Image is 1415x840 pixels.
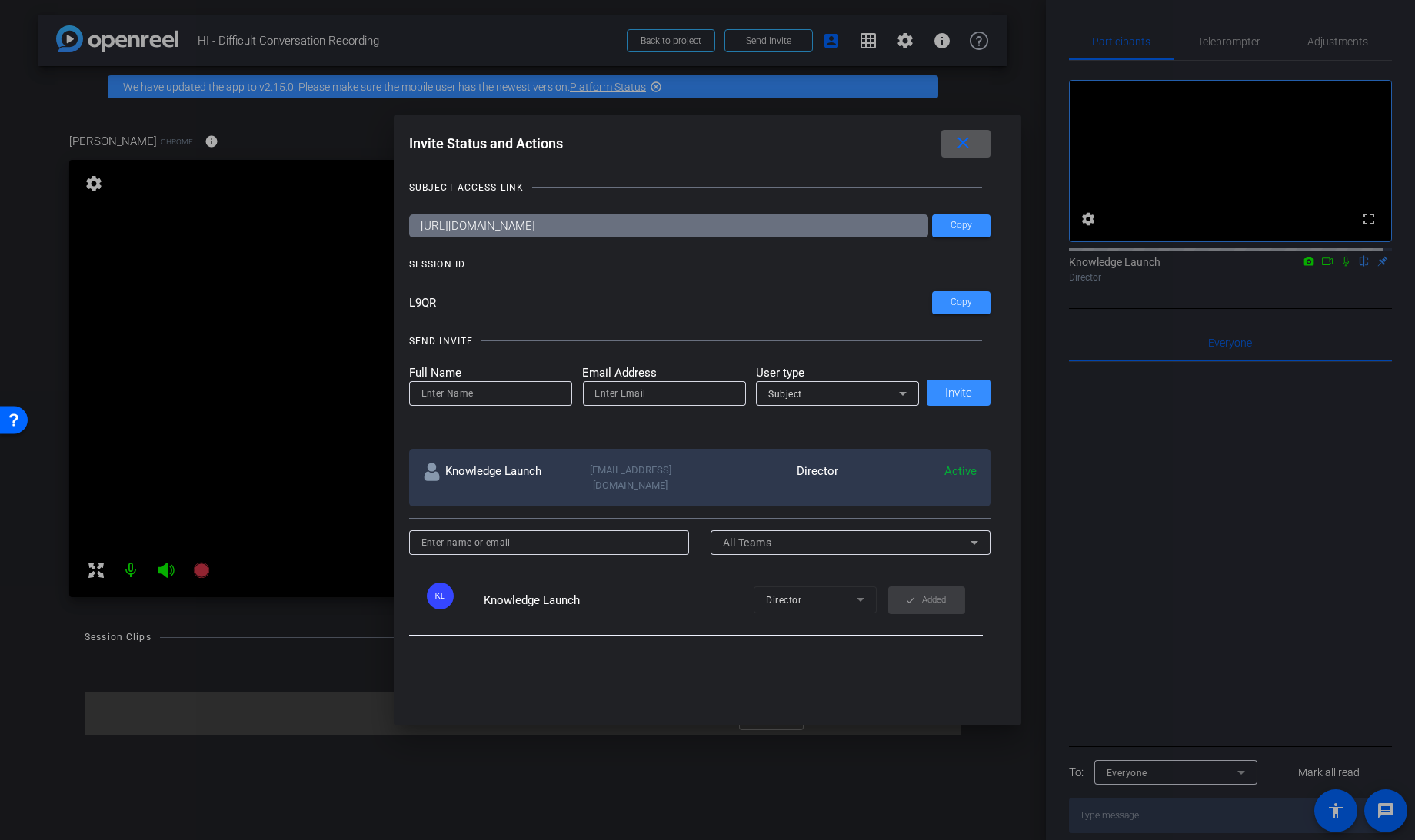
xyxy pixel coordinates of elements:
openreel-title-line: SESSION ID [409,257,991,272]
input: Enter Name [421,384,560,403]
input: Enter name or email [421,533,678,552]
span: Active [944,464,977,478]
div: Director [700,463,838,493]
mat-icon: close [954,134,973,153]
div: KL [427,583,454,609]
openreel-title-line: SUBJECT ACCESS LINK [409,180,991,195]
span: Knowledge Launch [484,593,580,607]
div: [EMAIL_ADDRESS][DOMAIN_NAME] [561,463,700,493]
openreel-title-line: SEND INVITE [409,334,991,349]
input: Enter Email [595,384,734,403]
div: SEND INVITE [409,334,473,349]
mat-label: Full Name [409,364,572,382]
button: Copy [932,214,990,237]
div: SESSION ID [409,257,465,272]
span: Copy [951,220,972,231]
span: All Teams [723,536,772,549]
button: Copy [932,291,990,314]
mat-label: Email Address [583,364,746,382]
div: Knowledge Launch [423,463,561,493]
mat-label: User type [756,364,919,382]
div: SUBJECT ACCESS LINK [409,180,524,195]
span: Subject [768,389,802,400]
div: Invite Status and Actions [409,130,991,158]
ngx-avatar: Knowledge Launch [427,583,480,609]
span: Copy [951,297,972,308]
